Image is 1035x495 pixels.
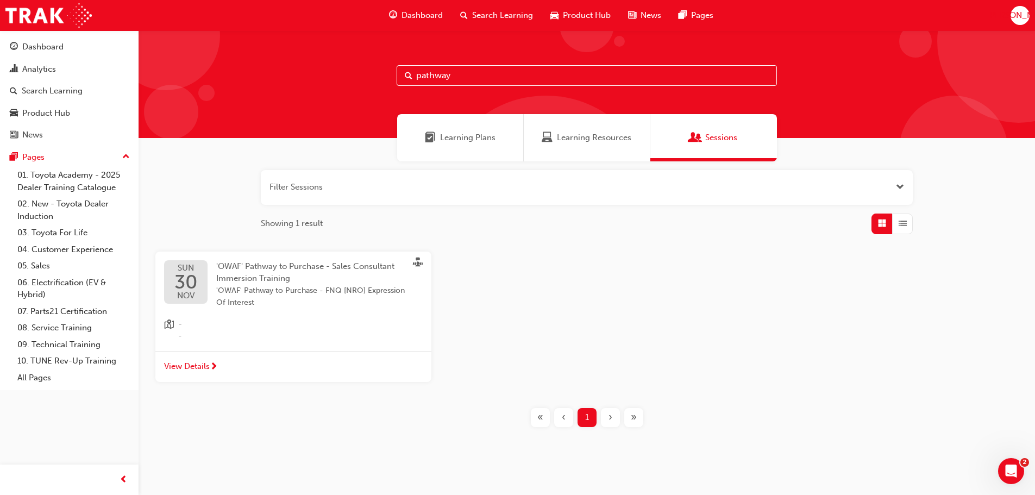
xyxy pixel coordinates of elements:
[650,114,777,161] a: SessionsSessions
[155,252,431,383] button: SUN30NOV'OWAF' Pathway to Purchase - Sales Consultant Immersion Training'OWAF' Pathway to Purchas...
[13,167,134,196] a: 01. Toyota Academy - 2025 Dealer Training Catalogue
[10,86,17,96] span: search-icon
[4,59,134,79] a: Analytics
[210,362,218,372] span: next-icon
[451,4,542,27] a: search-iconSearch Learning
[13,224,134,241] a: 03. Toyota For Life
[562,411,566,424] span: ‹
[5,3,92,28] img: Trak
[670,4,722,27] a: pages-iconPages
[609,411,612,424] span: ›
[22,107,70,120] div: Product Hub
[380,4,451,27] a: guage-iconDashboard
[4,147,134,167] button: Pages
[550,9,559,22] span: car-icon
[10,109,18,118] span: car-icon
[10,42,18,52] span: guage-icon
[585,411,589,424] span: 1
[631,411,637,424] span: »
[1011,6,1030,25] button: [PERSON_NAME]
[628,9,636,22] span: news-icon
[13,258,134,274] a: 05. Sales
[22,63,56,76] div: Analytics
[397,114,524,161] a: Learning PlansLearning Plans
[120,473,128,487] span: prev-icon
[4,35,134,147] button: DashboardAnalyticsSearch LearningProduct HubNews
[13,319,134,336] a: 08. Service Training
[10,130,18,140] span: news-icon
[878,217,886,230] span: Grid
[563,9,611,22] span: Product Hub
[22,151,45,164] div: Pages
[575,408,599,427] button: Page 1
[22,85,83,97] div: Search Learning
[542,131,553,144] span: Learning Resources
[998,458,1024,484] iframe: Intercom live chat
[4,103,134,123] a: Product Hub
[691,9,713,22] span: Pages
[13,353,134,369] a: 10. TUNE Rev-Up Training
[899,217,907,230] span: List
[389,9,397,22] span: guage-icon
[537,411,543,424] span: «
[10,153,18,162] span: pages-icon
[472,9,533,22] span: Search Learning
[13,196,134,224] a: 02. New - Toyota Dealer Induction
[1020,458,1029,467] span: 2
[261,217,323,230] span: Showing 1 result
[4,125,134,145] a: News
[524,114,650,161] a: Learning ResourcesLearning Resources
[22,41,64,53] div: Dashboard
[164,360,210,373] span: View Details
[413,258,423,270] span: sessionType_FACE_TO_FACE-icon
[13,369,134,386] a: All Pages
[13,241,134,258] a: 04. Customer Experience
[619,4,670,27] a: news-iconNews
[10,65,18,74] span: chart-icon
[460,9,468,22] span: search-icon
[440,131,495,144] span: Learning Plans
[402,9,443,22] span: Dashboard
[174,272,198,292] span: 30
[641,9,661,22] span: News
[178,330,182,342] span: -
[13,274,134,303] a: 06. Electrification (EV & Hybrid)
[622,408,645,427] button: Last page
[216,261,394,284] span: 'OWAF' Pathway to Purchase - Sales Consultant Immersion Training
[679,9,687,22] span: pages-icon
[155,351,431,383] a: View Details
[599,408,622,427] button: Next page
[690,131,701,144] span: Sessions
[529,408,552,427] button: First page
[216,285,405,309] span: 'OWAF' Pathway to Purchase - FNQ [NRO] Expression Of Interest
[405,70,412,82] span: Search
[164,318,174,342] span: location-icon
[542,4,619,27] a: car-iconProduct Hub
[178,318,182,330] span: -
[174,292,198,300] span: NOV
[22,129,43,141] div: News
[13,336,134,353] a: 09. Technical Training
[397,65,777,86] input: Search...
[164,318,423,342] a: location-icon--
[13,303,134,320] a: 07. Parts21 Certification
[122,150,130,164] span: up-icon
[4,81,134,101] a: Search Learning
[425,131,436,144] span: Learning Plans
[705,131,737,144] span: Sessions
[896,181,904,193] button: Open the filter
[557,131,631,144] span: Learning Resources
[552,408,575,427] button: Previous page
[4,37,134,57] a: Dashboard
[164,260,423,309] a: SUN30NOV'OWAF' Pathway to Purchase - Sales Consultant Immersion Training'OWAF' Pathway to Purchas...
[174,264,198,272] span: SUN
